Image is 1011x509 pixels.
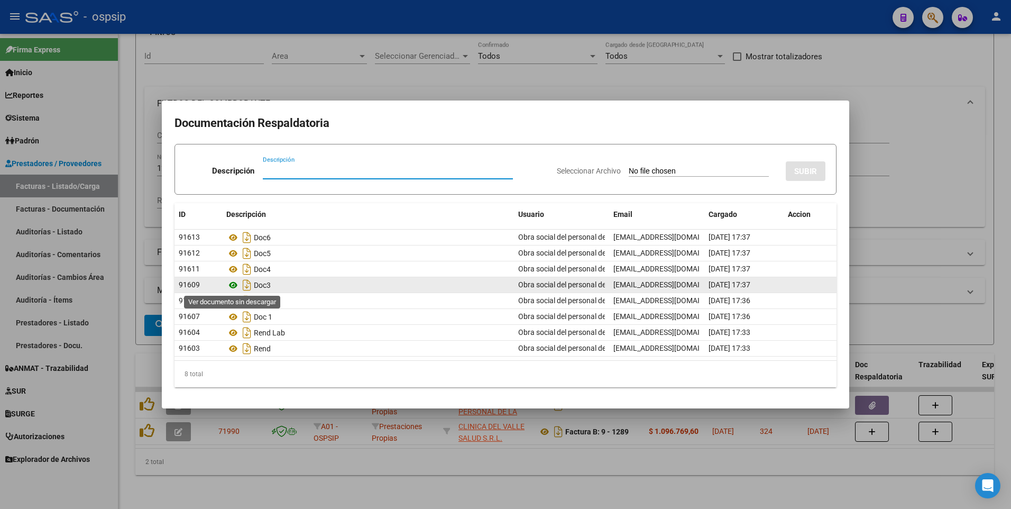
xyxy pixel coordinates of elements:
datatable-header-cell: Descripción [222,203,514,226]
i: Descargar documento [240,293,254,310]
span: ID [179,210,186,219]
div: Doc4 [226,261,510,278]
span: 91604 [179,328,200,337]
span: [DATE] 17:37 [709,265,750,273]
span: Cargado [709,210,737,219]
i: Descargar documento [240,245,254,262]
span: Seleccionar Archivo [557,167,621,175]
span: [EMAIL_ADDRESS][DOMAIN_NAME] [613,328,731,337]
span: Usuario [518,210,544,219]
span: 91611 [179,265,200,273]
datatable-header-cell: Email [609,203,704,226]
span: [DATE] 17:37 [709,233,750,241]
span: [EMAIL_ADDRESS][DOMAIN_NAME] [613,312,731,321]
div: Doc6 [226,229,510,246]
i: Descargar documento [240,277,254,294]
span: 91608 [179,296,200,305]
span: [DATE] 17:36 [709,312,750,321]
div: 8 total [174,361,837,387]
i: Descargar documento [240,324,254,341]
p: Descripción [212,165,254,177]
span: Obra social del personal de la actividad cervecera y afines OSPACA . [518,344,739,352]
h2: Documentación Respaldatoria [174,113,837,133]
i: Descargar documento [240,229,254,246]
div: Rend Lab [226,324,510,341]
span: 91613 [179,233,200,241]
button: SUBIR [786,161,825,181]
span: Obra social del personal de la actividad cervecera y afines OSPACA . [518,249,739,257]
datatable-header-cell: Accion [784,203,837,226]
span: [EMAIL_ADDRESS][DOMAIN_NAME] [613,296,731,305]
datatable-header-cell: Cargado [704,203,784,226]
span: [EMAIL_ADDRESS][DOMAIN_NAME] [613,344,731,352]
datatable-header-cell: ID [174,203,222,226]
span: SUBIR [794,167,817,176]
span: Email [613,210,632,219]
div: Doc 1 [226,308,510,325]
span: [DATE] 17:37 [709,280,750,289]
span: [EMAIL_ADDRESS][DOMAIN_NAME] [613,265,731,273]
span: 91607 [179,312,200,321]
i: Descargar documento [240,340,254,357]
span: Accion [788,210,811,219]
span: [DATE] 17:33 [709,344,750,352]
span: [DATE] 17:33 [709,328,750,337]
span: Obra social del personal de la actividad cervecera y afines OSPACA . [518,328,739,337]
i: Descargar documento [240,261,254,278]
span: [DATE] 17:37 [709,249,750,257]
div: Doc 2 [226,293,510,310]
div: Doc3 [226,277,510,294]
span: 91609 [179,280,200,289]
span: [EMAIL_ADDRESS][DOMAIN_NAME] [613,249,731,257]
span: 91603 [179,344,200,352]
span: [EMAIL_ADDRESS][DOMAIN_NAME] [613,280,731,289]
div: Open Intercom Messenger [975,473,1000,498]
span: Obra social del personal de la actividad cervecera y afines OSPACA . [518,265,739,273]
span: Descripción [226,210,266,219]
span: [EMAIL_ADDRESS][DOMAIN_NAME] [613,233,731,241]
span: Obra social del personal de la actividad cervecera y afines OSPACA . [518,280,739,289]
span: Obra social del personal de la actividad cervecera y afines OSPACA . [518,296,739,305]
div: Doc5 [226,245,510,262]
span: [DATE] 17:36 [709,296,750,305]
i: Descargar documento [240,308,254,325]
span: 91612 [179,249,200,257]
span: Obra social del personal de la actividad cervecera y afines OSPACA . [518,233,739,241]
datatable-header-cell: Usuario [514,203,609,226]
span: Obra social del personal de la actividad cervecera y afines OSPACA . [518,312,739,321]
div: Rend [226,340,510,357]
